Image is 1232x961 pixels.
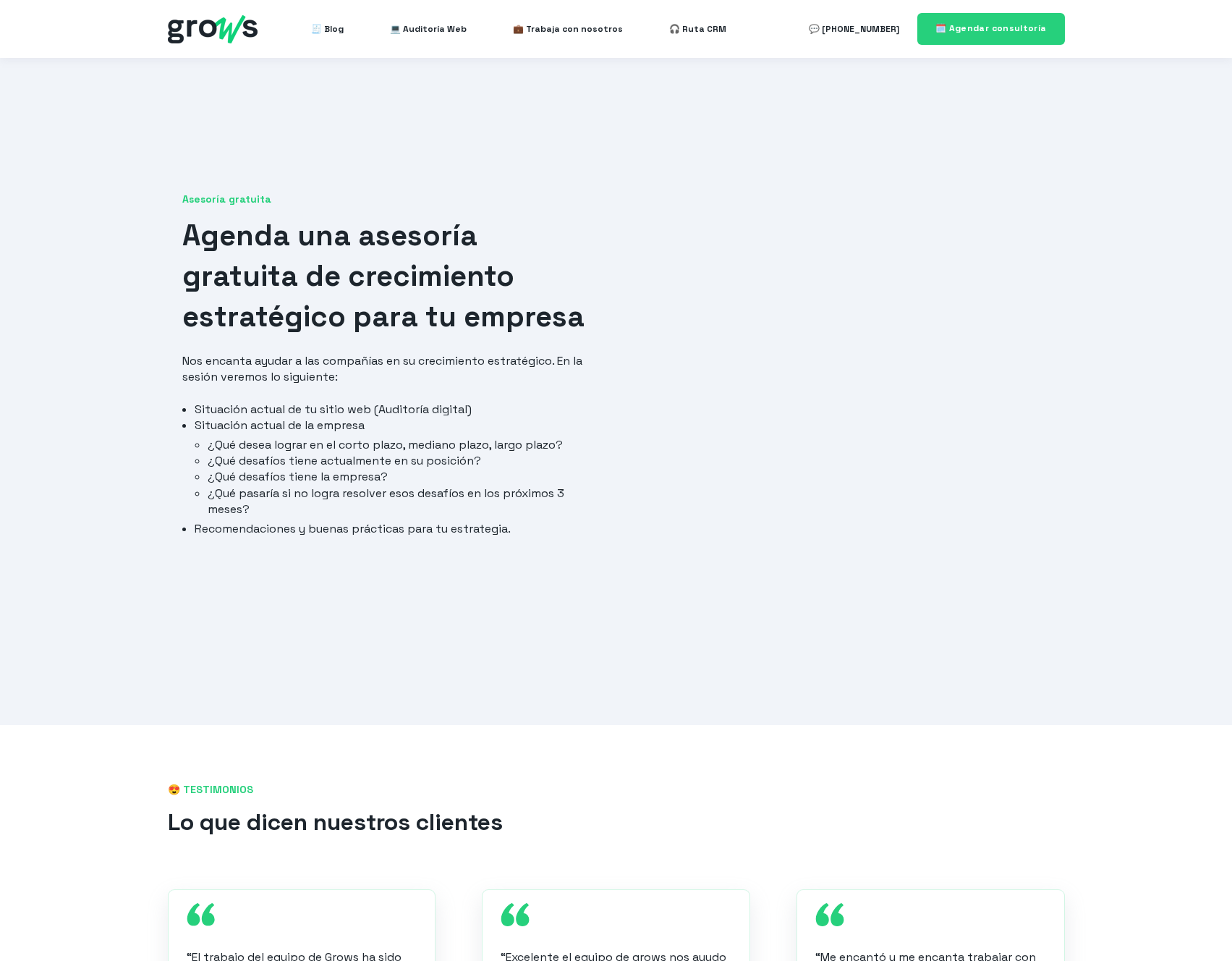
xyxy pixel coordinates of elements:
[195,521,590,537] li: Recomendaciones y buenas prácticas para tu estrategia.
[208,437,590,453] li: ¿Qué desea lograr en el corto plazo, mediano plazo, largo plazo?
[195,402,590,418] li: Situación actual de tu sitio web (Auditoría digital)
[168,15,258,43] img: grows - hubspot
[809,14,899,43] a: 💬 [PHONE_NUMBER]
[195,418,590,517] li: Situación actual de la empresa
[168,806,1065,839] h2: Lo que dicen nuestros clientes
[208,486,590,518] li: ¿Qué pasaría si no logra resolver esos desafíos en los próximos 3 meses?
[917,13,1065,44] a: 🗓️ Agendar consultoría
[208,469,590,485] li: ¿Qué desafíos tiene la empresa?
[669,14,726,43] a: 🎧 Ruta CRM
[208,453,590,469] li: ¿Qué desafíos tiene actualmente en su posición?
[311,14,344,43] a: 🧾 Blog
[182,192,590,207] span: Asesoría gratuita
[168,783,1065,797] span: 😍 TESTIMONIOS
[182,353,590,385] p: Nos encanta ayudar a las compañías en su crecimiento estratégico. En la sesión veremos lo siguiente:
[935,22,1047,34] span: 🗓️ Agendar consultoría
[390,14,467,43] a: 💻 Auditoría Web
[182,216,590,337] h1: Agenda una asesoría gratuita de crecimiento estratégico para tu empresa
[513,14,623,43] a: 💼 Trabaja con nosotros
